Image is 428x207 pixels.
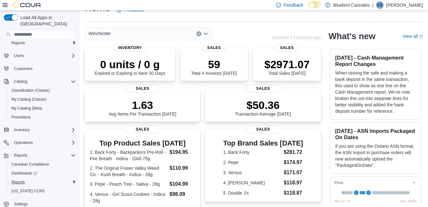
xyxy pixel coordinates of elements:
span: Users [11,52,76,60]
span: Reports [11,180,25,185]
button: Operations [1,138,78,147]
dd: $110.99 [170,164,195,172]
a: Reports [9,39,27,47]
button: Reports [1,151,78,160]
a: Reports [9,178,27,186]
dd: $118.97 [284,179,303,187]
span: Reports [11,152,76,159]
dd: $98.09 [170,190,195,198]
dd: $104.99 [170,180,195,188]
a: Customers [11,65,35,73]
span: Settings [14,202,28,207]
span: Winchester [89,30,111,37]
button: Canadian Compliance [6,160,78,169]
a: My Catalog (Classic) [9,96,49,103]
button: Inventory [11,126,32,134]
span: Washington CCRS [9,187,76,195]
dt: 2. Pepe [223,159,281,166]
p: Bluebird Cannabis [333,1,370,9]
dt: 2. The Original Fraser Valley Weed Co. - Kush Breath - Indica - 28g [90,165,167,178]
dt: 5. Double J's [223,190,281,196]
span: Users [14,53,24,58]
dt: 1. Back Forty - Backpackers Pre-Roll - Fire Breath - Indica - 10x0.75g [90,149,167,162]
p: | [372,1,374,9]
dd: $194.95 [170,148,195,156]
button: Reports [6,39,78,47]
button: Operations [11,139,35,146]
span: My Catalog (Beta) [9,104,76,112]
button: Clear input [196,31,201,36]
span: Reports [9,39,76,47]
button: Catalog [1,77,78,86]
p: 1.63 [109,99,176,111]
a: View allExternal link [403,34,423,39]
h2: What's new [329,31,375,41]
button: My Catalog (Beta) [6,104,78,113]
span: Operations [14,140,33,145]
span: Sales [275,44,299,52]
span: Reports [11,40,25,46]
button: Customers [1,64,78,73]
span: Catalog [14,79,27,84]
div: Total Sales [DATE] [264,58,309,76]
span: EB [377,1,382,9]
span: Classification (Classic) [11,88,50,93]
h3: [DATE] - Cash Management Report Changes [335,54,416,67]
dt: 4. Versus - Girl Scout Cookies - Indica - 28g [90,191,167,204]
button: Open list of options [203,31,208,36]
p: Updated 1 minute(s) ago [272,35,321,40]
span: Feedback [284,2,303,8]
span: Inventory [14,127,30,132]
span: Dashboards [11,171,37,176]
button: Promotions [6,113,78,122]
a: Canadian Compliance [9,161,52,168]
dt: 4. [PERSON_NAME] [223,180,281,186]
span: Sales [202,44,226,52]
button: [US_STATE] CCRS [6,187,78,196]
span: Promotions [9,113,76,121]
span: Inventory [11,126,76,134]
a: My Catalog (Beta) [9,104,45,112]
span: Canadian Compliance [11,162,49,167]
button: Reports [6,178,78,187]
span: Operations [11,139,76,146]
span: Sales [125,125,160,133]
span: Dashboards [9,169,76,177]
p: [PERSON_NAME] [386,1,423,9]
span: Canadian Compliance [9,161,76,168]
a: Dashboards [6,169,78,178]
dd: $171.07 [284,169,303,176]
dt: 1. Back Forty [223,149,281,155]
span: Classification (Classic) [9,87,76,94]
p: 59 [191,58,237,71]
button: Catalog [11,78,30,85]
h3: Top Brand Sales [DATE] [223,139,303,147]
p: 0 units / 0 g [95,58,165,71]
button: Reports [11,152,30,159]
span: Customers [14,66,33,71]
div: Emily Baker [376,1,384,9]
a: Classification (Classic) [9,87,53,94]
button: My Catalog (Classic) [6,95,78,104]
span: Inventory [113,44,147,52]
span: My Catalog (Classic) [11,97,47,102]
button: Classification (Classic) [6,86,78,95]
span: Load All Apps in [GEOGRAPHIC_DATA] [18,14,76,27]
span: My Catalog (Beta) [11,106,42,111]
div: Expired or Expiring in Next 30 Days [95,58,165,76]
a: Dashboards [9,169,40,177]
span: Reports [9,178,76,186]
div: Total # Invoices [DATE] [191,58,237,76]
span: [US_STATE] CCRS [11,189,45,194]
dd: $118.87 [284,189,303,197]
span: Sales [246,85,280,92]
p: $50.36 [235,99,291,111]
dt: 3. Pepe - Peach Tree - Sativa - 28g [90,181,167,187]
a: [US_STATE] CCRS [9,187,47,195]
button: Users [11,52,26,60]
p: When closing the safe and making a bank deposit in the same transaction, this used to show as one... [335,70,416,114]
span: Promotions [11,115,31,120]
span: Reports [14,153,27,158]
p: $2971.07 [264,58,309,71]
